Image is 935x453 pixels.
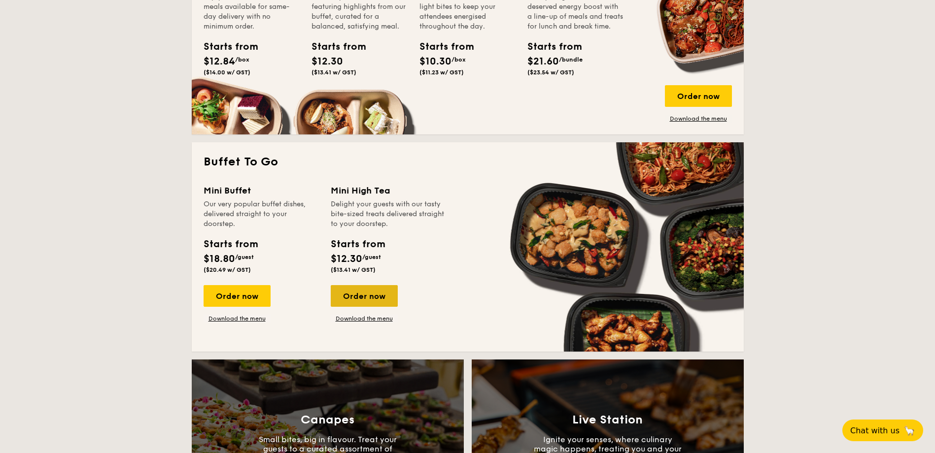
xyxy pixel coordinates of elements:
span: /bundle [559,56,583,63]
a: Download the menu [665,115,732,123]
span: /box [235,56,249,63]
span: /guest [235,254,254,260]
a: Download the menu [204,315,271,323]
div: Starts from [331,237,384,252]
span: ($13.41 w/ GST) [331,266,376,273]
span: ($11.23 w/ GST) [419,69,464,76]
span: $18.80 [204,253,235,265]
span: $12.84 [204,56,235,67]
span: ($20.49 w/ GST) [204,266,251,273]
div: Mini High Tea [331,184,446,197]
span: $12.30 [312,56,343,67]
a: Download the menu [331,315,398,323]
h3: Canapes [301,413,354,427]
span: /box [451,56,466,63]
div: Starts from [419,39,464,54]
span: ($14.00 w/ GST) [204,69,250,76]
span: $21.60 [527,56,559,67]
span: ($13.41 w/ GST) [312,69,356,76]
div: Mini Buffet [204,184,319,197]
div: Starts from [312,39,356,54]
span: 🦙 [903,425,915,436]
div: Delight your guests with our tasty bite-sized treats delivered straight to your doorstep. [331,199,446,229]
span: Chat with us [850,426,900,435]
h3: Live Station [572,413,643,427]
span: /guest [362,254,381,260]
h2: Buffet To Go [204,154,732,170]
div: Our very popular buffet dishes, delivered straight to your doorstep. [204,199,319,229]
button: Chat with us🦙 [842,420,923,441]
span: $10.30 [419,56,451,67]
div: Order now [331,285,398,307]
span: $12.30 [331,253,362,265]
div: Starts from [204,39,248,54]
div: Order now [204,285,271,307]
span: ($23.54 w/ GST) [527,69,574,76]
div: Order now [665,85,732,107]
div: Starts from [527,39,572,54]
div: Starts from [204,237,257,252]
